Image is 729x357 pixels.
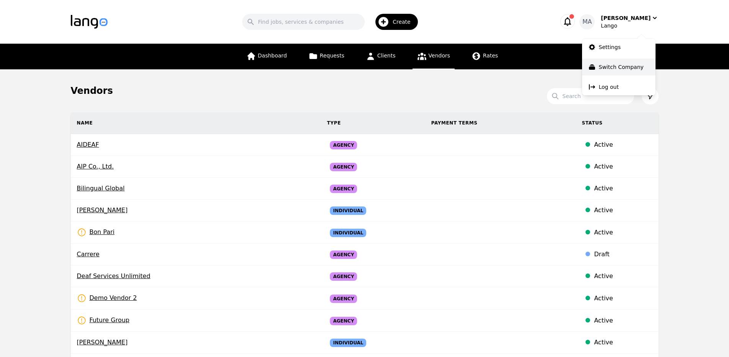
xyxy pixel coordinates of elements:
[320,52,344,59] span: Requests
[258,52,287,59] span: Dashboard
[71,112,321,134] th: Name
[594,272,652,281] div: Active
[594,184,652,193] div: Active
[594,338,652,347] div: Active
[594,316,652,325] div: Active
[330,339,366,347] span: Individual
[599,63,644,71] p: Switch Company
[304,44,349,69] a: Requests
[393,18,416,26] span: Create
[547,88,634,104] input: Search
[429,52,450,59] span: Vendors
[330,272,357,281] span: Agency
[330,185,357,193] span: Agency
[599,43,621,51] p: Settings
[467,44,502,69] a: Rates
[330,295,357,303] span: Agency
[594,206,652,215] div: Active
[594,294,652,303] div: Active
[361,44,400,69] a: Clients
[330,251,357,259] span: Agency
[594,228,652,237] div: Active
[594,162,652,171] div: Active
[77,293,137,303] span: Demo Vendor 2
[365,11,422,33] button: Create
[77,338,315,347] span: [PERSON_NAME]
[77,206,315,215] span: [PERSON_NAME]
[642,88,659,105] button: Filter
[594,140,652,149] div: Active
[77,162,315,171] span: AIP Co., Ltd.
[599,83,619,91] p: Log out
[330,229,366,237] span: Individual
[77,272,315,281] span: Deaf Services Unlimited
[330,141,357,149] span: Agency
[242,44,292,69] a: Dashboard
[601,22,658,29] div: Lango
[377,52,396,59] span: Clients
[601,14,651,22] div: [PERSON_NAME]
[594,250,652,259] div: Draft
[242,14,365,30] input: Find jobs, services & companies
[330,317,357,325] span: Agency
[77,140,315,149] span: AIDEAF
[71,85,113,97] h1: Vendors
[579,14,658,29] button: MA[PERSON_NAME]Lango
[425,112,576,134] th: Payment Terms
[77,316,130,325] span: Future Group
[321,112,425,134] th: Type
[71,15,108,29] img: Logo
[330,206,366,215] span: Individual
[77,184,315,193] span: Bilingual Global
[77,250,315,259] span: Carrere
[576,112,658,134] th: Status
[330,163,357,171] span: Agency
[483,52,498,59] span: Rates
[582,17,592,26] span: MA
[77,228,115,237] span: Bon Pari
[413,44,455,69] a: Vendors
